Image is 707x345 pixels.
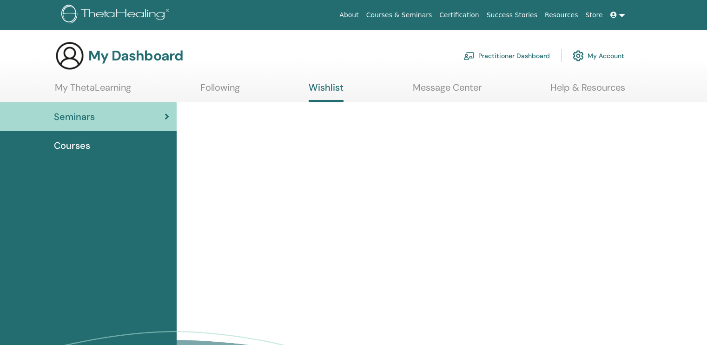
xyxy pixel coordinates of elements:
[573,48,584,64] img: cog.svg
[463,46,550,66] a: Practitioner Dashboard
[54,139,90,153] span: Courses
[54,110,95,124] span: Seminars
[483,7,541,24] a: Success Stories
[55,41,85,71] img: generic-user-icon.jpg
[363,7,436,24] a: Courses & Seminars
[200,82,240,100] a: Following
[309,82,344,102] a: Wishlist
[88,47,183,64] h3: My Dashboard
[336,7,362,24] a: About
[55,82,131,100] a: My ThetaLearning
[61,5,172,26] img: logo.png
[463,52,475,60] img: chalkboard-teacher.svg
[550,82,625,100] a: Help & Resources
[573,46,624,66] a: My Account
[413,82,482,100] a: Message Center
[582,7,607,24] a: Store
[436,7,482,24] a: Certification
[541,7,582,24] a: Resources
